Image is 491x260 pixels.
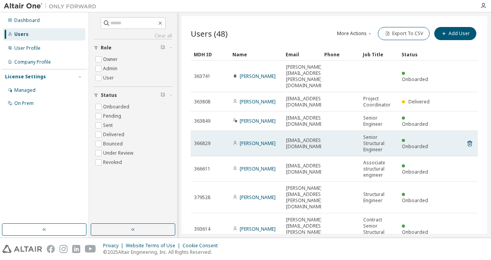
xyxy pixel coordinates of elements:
[336,27,373,40] button: More Actions
[103,139,124,149] label: Bounced
[85,245,96,253] img: youtube.svg
[4,2,100,10] img: Altair One
[194,73,210,79] span: 363741
[286,96,325,108] span: [EMAIL_ADDRESS][DOMAIN_NAME]
[47,245,55,253] img: facebook.svg
[402,121,428,127] span: Onboarded
[194,99,210,105] span: 363808
[2,245,42,253] img: altair_logo.svg
[240,165,276,172] a: [PERSON_NAME]
[286,115,325,127] span: [EMAIL_ADDRESS][DOMAIN_NAME]
[94,33,172,39] a: Clear all
[240,118,276,124] a: [PERSON_NAME]
[194,194,210,201] span: 379528
[5,74,46,80] div: License Settings
[240,98,276,105] a: [PERSON_NAME]
[103,102,131,111] label: Onboarded
[434,27,476,40] button: Add User
[363,191,395,204] span: Structural Engineer
[103,121,114,130] label: Sent
[401,48,434,61] div: Status
[14,100,34,106] div: On Prem
[103,55,119,64] label: Owner
[194,140,210,147] span: 366829
[240,194,276,201] a: [PERSON_NAME]
[103,64,119,73] label: Admin
[363,160,395,178] span: Associate structural engineer
[363,217,395,241] span: Contract Senior Structural Engineer
[103,249,222,255] p: © 2025 Altair Engineering, Inc. All Rights Reserved.
[194,226,210,232] span: 393614
[161,92,165,98] span: Clear filter
[14,45,41,51] div: User Profile
[194,166,210,172] span: 366611
[324,48,357,61] div: Phone
[103,243,126,249] div: Privacy
[194,118,210,124] span: 363849
[94,87,172,104] button: Status
[286,163,325,175] span: [EMAIL_ADDRESS][DOMAIN_NAME]
[103,158,124,167] label: Revoked
[286,64,325,89] span: [PERSON_NAME][EMAIL_ADDRESS][PERSON_NAME][DOMAIN_NAME]
[101,45,112,51] span: Role
[363,48,395,61] div: Job Title
[101,92,117,98] span: Status
[103,130,126,139] label: Delivered
[378,27,430,40] button: Export To CSV
[402,197,428,204] span: Onboarded
[286,217,325,241] span: [PERSON_NAME][EMAIL_ADDRESS][PERSON_NAME][DOMAIN_NAME]
[363,115,395,127] span: Senior Engineer
[363,134,395,153] span: Senior Structural Engineer
[232,48,279,61] div: Name
[286,137,325,150] span: [EMAIL_ADDRESS][DOMAIN_NAME]
[103,73,115,83] label: User
[14,17,40,24] div: Dashboard
[72,245,80,253] img: linkedin.svg
[14,59,51,65] div: Company Profile
[14,87,36,93] div: Managed
[286,185,325,210] span: [PERSON_NAME][EMAIL_ADDRESS][PERSON_NAME][DOMAIN_NAME]
[402,143,428,150] span: Onboarded
[402,76,428,83] span: Onboarded
[59,245,68,253] img: instagram.svg
[14,31,29,37] div: Users
[126,243,183,249] div: Website Terms of Use
[191,28,228,39] span: Users (48)
[194,48,226,61] div: MDH ID
[240,73,276,79] a: [PERSON_NAME]
[402,229,428,235] span: Onboarded
[240,140,276,147] a: [PERSON_NAME]
[363,96,395,108] span: Project Coordinator
[402,169,428,175] span: Onboarded
[161,45,165,51] span: Clear filter
[240,226,276,232] a: [PERSON_NAME]
[408,98,430,105] span: Delivered
[286,48,318,61] div: Email
[103,149,135,158] label: Under Review
[103,111,123,121] label: Pending
[94,39,172,56] button: Role
[183,243,222,249] div: Cookie Consent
